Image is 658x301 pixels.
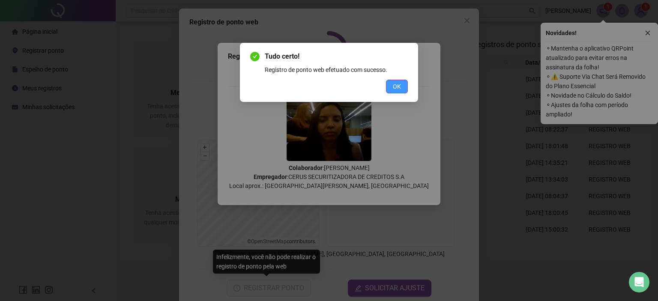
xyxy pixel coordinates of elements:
div: Registro de ponto web efetuado com sucesso. [265,65,408,75]
button: OK [386,80,408,93]
span: Tudo certo! [265,51,408,62]
div: Open Intercom Messenger [629,272,649,292]
span: OK [393,82,401,91]
span: check-circle [250,52,260,61]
